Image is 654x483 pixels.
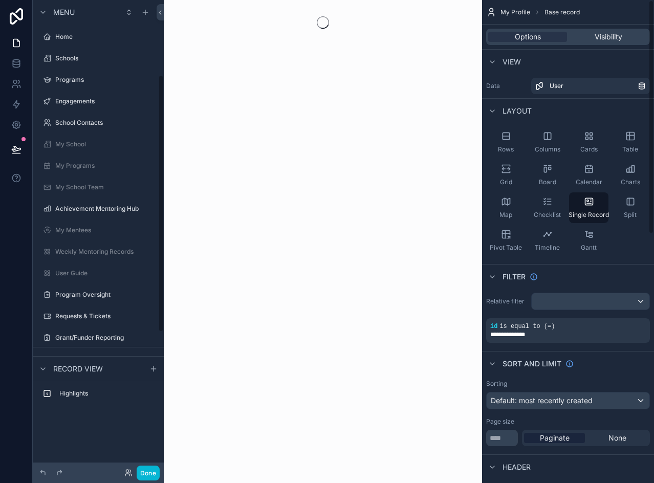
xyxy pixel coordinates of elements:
[55,312,156,320] label: Requests & Tickets
[569,192,608,223] button: Single Record
[550,82,563,90] span: User
[621,178,640,186] span: Charts
[55,162,156,170] label: My Programs
[611,127,650,158] button: Table
[486,192,526,223] button: Map
[55,291,156,299] label: Program Oversight
[499,211,512,219] span: Map
[528,127,567,158] button: Columns
[624,211,637,219] span: Split
[39,115,158,131] a: School Contacts
[55,119,156,127] label: School Contacts
[39,330,158,346] a: Grant/Funder Reporting
[528,225,567,256] button: Timeline
[39,136,158,152] a: My School
[39,265,158,281] a: User Guide
[53,7,75,17] span: Menu
[39,244,158,260] a: Weekly Mentoring Records
[531,78,650,94] a: User
[503,272,526,282] span: Filter
[499,323,555,330] span: is equal to (=)
[55,97,156,105] label: Engagements
[490,323,497,330] span: id
[539,178,556,186] span: Board
[595,32,622,42] span: Visibility
[53,355,105,365] span: Hidden pages
[500,178,512,186] span: Grid
[33,381,164,412] div: scrollable content
[55,183,156,191] label: My School Team
[503,57,521,67] span: View
[500,8,530,16] span: My Profile
[39,308,158,324] a: Requests & Tickets
[39,93,158,109] a: Engagements
[534,211,561,219] span: Checklist
[544,8,580,16] span: Base record
[503,462,531,472] span: Header
[515,32,541,42] span: Options
[39,72,158,88] a: Programs
[55,54,156,62] label: Schools
[503,359,561,369] span: Sort And Limit
[55,269,156,277] label: User Guide
[608,433,626,443] span: None
[569,225,608,256] button: Gantt
[486,418,514,426] label: Page size
[39,287,158,303] a: Program Oversight
[55,226,156,234] label: My Mentees
[611,160,650,190] button: Charts
[39,179,158,195] a: My School Team
[55,33,156,41] label: Home
[581,244,597,252] span: Gantt
[576,178,602,186] span: Calendar
[535,244,560,252] span: Timeline
[137,466,160,480] button: Done
[55,76,156,84] label: Programs
[569,127,608,158] button: Cards
[486,297,527,305] label: Relative filter
[535,145,560,153] span: Columns
[53,364,103,374] span: Record view
[540,433,570,443] span: Paginate
[490,244,522,252] span: Pivot Table
[569,160,608,190] button: Calendar
[622,145,638,153] span: Table
[498,145,514,153] span: Rows
[611,192,650,223] button: Split
[491,396,593,405] span: Default: most recently created
[528,192,567,223] button: Checklist
[486,225,526,256] button: Pivot Table
[39,222,158,238] a: My Mentees
[55,140,156,148] label: My School
[528,160,567,190] button: Board
[59,389,154,398] label: Highlights
[486,127,526,158] button: Rows
[39,29,158,45] a: Home
[39,201,158,217] a: Achievement Mentoring Hub
[39,50,158,67] a: Schools
[486,160,526,190] button: Grid
[486,392,650,409] button: Default: most recently created
[55,334,156,342] label: Grant/Funder Reporting
[55,205,156,213] label: Achievement Mentoring Hub
[55,248,156,256] label: Weekly Mentoring Records
[569,211,609,219] span: Single Record
[503,106,532,116] span: Layout
[580,145,598,153] span: Cards
[486,82,527,90] label: Data
[39,158,158,174] a: My Programs
[486,380,507,388] label: Sorting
